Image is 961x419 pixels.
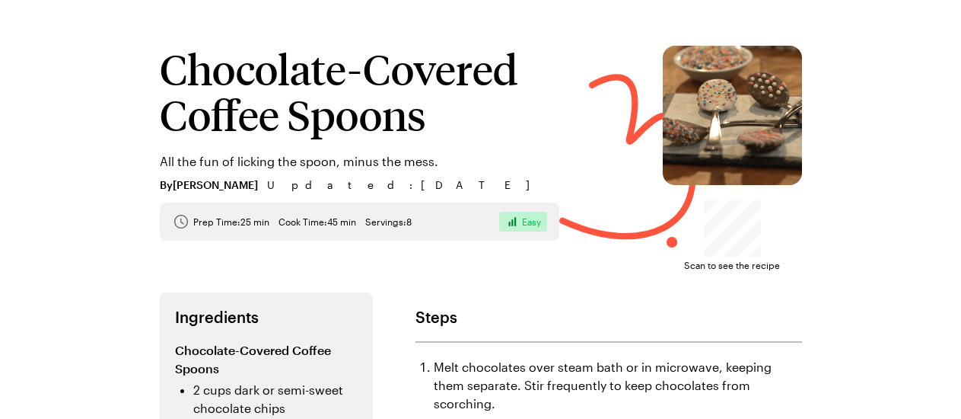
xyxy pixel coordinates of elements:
[522,216,541,228] span: Easy
[175,341,358,378] h3: Chocolate-Covered Coffee Spoons
[684,257,780,273] span: Scan to see the recipe
[160,46,559,137] h1: Chocolate-Covered Coffee Spoons
[365,216,412,228] span: Servings: 8
[434,358,802,413] li: Melt chocolates over steam bath or in microwave, keeping them separate. Stir frequently to keep c...
[267,177,545,194] span: Updated : [DATE]
[160,152,559,171] p: All the fun of licking the spoon, minus the mess.
[193,216,269,228] span: Prep Time: 25 min
[415,308,802,326] h2: Steps
[175,308,358,326] h2: Ingredients
[663,46,802,185] img: Chocolate-Covered Coffee Spoons
[193,381,358,417] li: 2 cups dark or semi-sweet chocolate chips
[278,216,356,228] span: Cook Time: 45 min
[160,177,258,194] span: By [PERSON_NAME]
